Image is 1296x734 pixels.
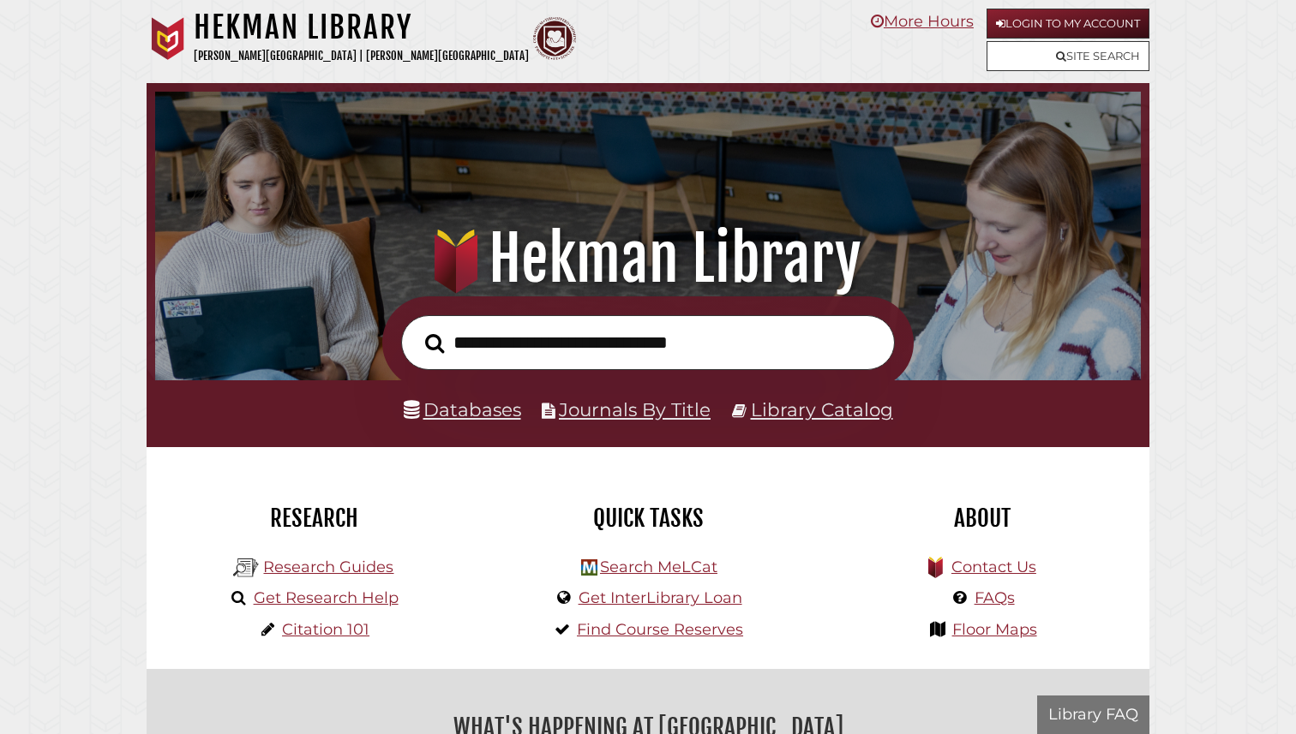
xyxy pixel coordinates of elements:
[579,588,742,607] a: Get InterLibrary Loan
[952,620,1037,639] a: Floor Maps
[425,332,444,353] i: Search
[282,620,369,639] a: Citation 101
[417,329,453,359] button: Search
[581,559,597,576] img: Hekman Library Logo
[577,620,743,639] a: Find Course Reserves
[159,504,468,533] h2: Research
[494,504,802,533] h2: Quick Tasks
[975,588,1015,607] a: FAQs
[871,12,974,31] a: More Hours
[233,555,259,581] img: Hekman Library Logo
[751,398,893,421] a: Library Catalog
[147,17,189,60] img: Calvin University
[194,46,529,66] p: [PERSON_NAME][GEOGRAPHIC_DATA] | [PERSON_NAME][GEOGRAPHIC_DATA]
[951,558,1036,576] a: Contact Us
[559,398,711,421] a: Journals By Title
[600,558,717,576] a: Search MeLCat
[533,17,576,60] img: Calvin Theological Seminary
[194,9,529,46] h1: Hekman Library
[987,9,1149,39] a: Login to My Account
[828,504,1137,533] h2: About
[263,558,393,576] a: Research Guides
[987,41,1149,71] a: Site Search
[404,398,521,421] a: Databases
[254,588,399,607] a: Get Research Help
[175,221,1122,296] h1: Hekman Library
